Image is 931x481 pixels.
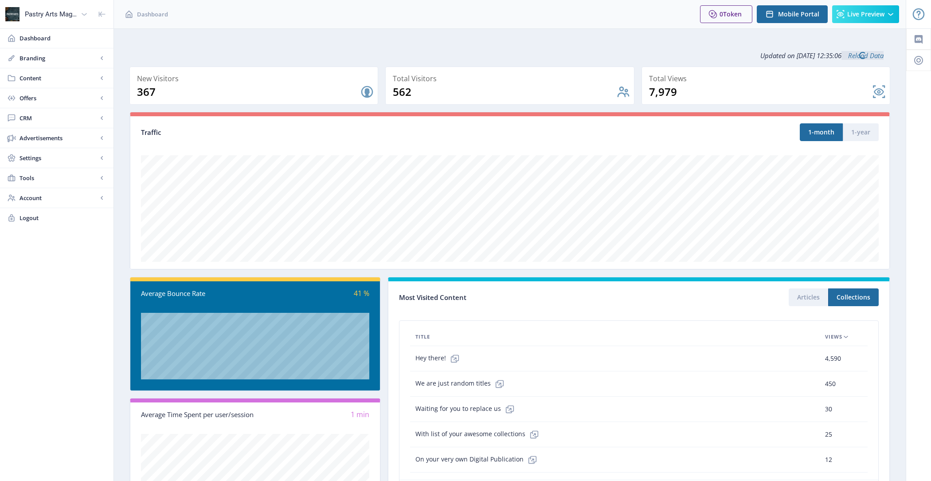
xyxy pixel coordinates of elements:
div: 562 [393,85,616,99]
span: Branding [20,54,98,63]
div: 1 min [255,410,370,420]
span: Mobile Portal [778,11,819,18]
button: 1-month [800,123,843,141]
span: Account [20,193,98,202]
span: Dashboard [137,10,168,19]
div: Average Bounce Rate [141,288,255,299]
button: 0Token [700,5,752,23]
button: Live Preview [832,5,899,23]
span: Dashboard [20,34,106,43]
span: Hey there! [415,350,464,367]
span: We are just random titles [415,375,509,393]
span: Token [723,10,742,18]
span: 25 [825,429,832,440]
span: 450 [825,378,836,389]
span: Waiting for you to replace us [415,400,519,418]
div: Total Views [649,72,886,85]
div: Pastry Arts Magazine [25,4,77,24]
span: Views [825,331,842,342]
button: Collections [828,288,879,306]
span: Offers [20,94,98,103]
span: 4,590 [825,353,841,364]
span: On your very own Digital Publication [415,451,541,469]
div: Traffic [141,127,510,138]
span: Live Preview [847,11,884,18]
span: 30 [825,404,832,414]
span: 41 % [354,288,369,298]
span: Settings [20,154,98,162]
span: Tools [20,173,98,182]
a: Reload Data [841,51,884,60]
button: Articles [789,288,828,306]
button: 1-year [843,123,879,141]
div: 7,979 [649,85,872,99]
button: Mobile Portal [757,5,828,23]
span: Content [20,74,98,83]
div: Most Visited Content [399,291,639,304]
span: With list of your awesome collections [415,426,543,443]
span: 12 [825,454,832,465]
span: Advertisements [20,134,98,142]
div: Average Time Spent per user/session [141,410,255,420]
span: Logout [20,213,106,222]
div: Updated on [DATE] 12:35:06 [129,44,890,67]
span: Title [415,331,430,342]
img: properties.app_icon.png [5,7,20,21]
div: New Visitors [137,72,374,85]
div: Total Visitors [393,72,630,85]
span: CRM [20,114,98,122]
div: 367 [137,85,360,99]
